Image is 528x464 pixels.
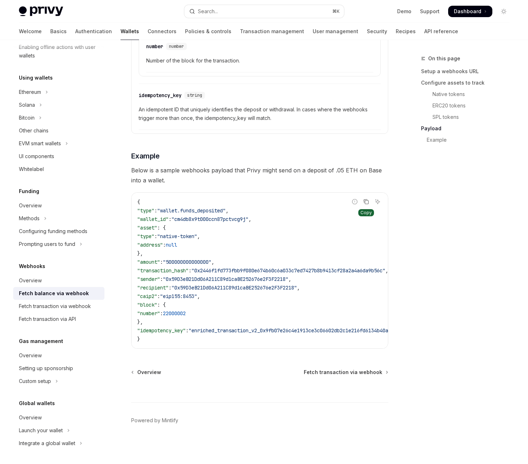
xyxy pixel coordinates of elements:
[19,187,39,196] h5: Funding
[13,362,104,375] a: Setting up sponsorship
[304,369,388,376] a: Fetch transaction via webhook
[19,315,76,323] div: Fetch transaction via API
[421,89,515,100] a: Native tokens
[13,111,104,124] button: Toggle Bitcoin section
[13,437,104,450] button: Toggle Integrate a global wallet section
[13,287,104,300] a: Fetch balance via webhook
[350,197,359,206] button: Report incorrect code
[169,44,184,49] span: number
[157,207,226,214] span: "wallet.funds_deposited"
[157,233,197,239] span: "native-token"
[171,284,297,291] span: "0x59D3eB21Dd06A211C89d1caBE252676e2F3F2218"
[421,123,515,134] a: Payload
[421,100,515,111] a: ERC20 tokens
[19,413,42,422] div: Overview
[137,293,157,299] span: "caip2"
[428,54,460,63] span: On this page
[240,23,304,40] a: Transaction management
[13,349,104,362] a: Overview
[358,209,374,216] div: Copy
[19,74,53,82] h5: Using wallets
[137,284,169,291] span: "recipient"
[288,276,291,282] span: ,
[137,225,157,231] span: "asset"
[421,134,515,146] a: Example
[137,327,186,334] span: "idempotency_key"
[137,199,140,205] span: {
[50,23,67,40] a: Basics
[189,327,460,334] span: "enriched_transaction_v2_0x9fb07e26c4e1913ce3c06602db2c1e216fd6134b40a03def699ea04ca67c7088_20"
[137,369,161,376] span: Overview
[420,8,440,15] a: Support
[160,259,163,265] span: :
[137,216,169,222] span: "wallet_id"
[166,242,177,248] span: null
[19,377,51,385] div: Custom setup
[157,302,166,308] span: : {
[13,411,104,424] a: Overview
[137,319,143,325] span: },
[332,9,340,14] span: ⌘ K
[19,426,63,435] div: Launch your wallet
[13,313,104,326] a: Fetch transaction via API
[157,293,160,299] span: :
[19,302,91,311] div: Fetch transaction via webhook
[373,197,382,206] button: Ask AI
[304,369,382,376] span: Fetch transaction via webhook
[19,276,42,285] div: Overview
[13,150,104,163] a: UI components
[13,124,104,137] a: Other chains
[19,337,63,346] h5: Gas management
[19,240,75,248] div: Prompting users to fund
[137,233,154,239] span: "type"
[146,56,373,65] span: Number of the block for the transaction.
[498,6,509,17] button: Toggle dark mode
[211,259,214,265] span: ,
[13,212,104,225] button: Toggle Methods section
[197,293,200,299] span: ,
[163,259,211,265] span: "500000000000000"
[132,369,161,376] a: Overview
[75,23,112,40] a: Authentication
[137,336,140,342] span: }
[19,23,42,40] a: Welcome
[13,300,104,313] a: Fetch transaction via webhook
[163,242,166,248] span: :
[19,201,42,210] div: Overview
[139,92,181,99] div: idempotency_key
[397,8,411,15] a: Demo
[19,364,73,373] div: Setting up sponsorship
[19,439,75,448] div: Integrate a global wallet
[226,207,229,214] span: ,
[13,375,104,388] button: Toggle Custom setup section
[13,274,104,287] a: Overview
[13,137,104,150] button: Toggle EVM smart wallets section
[186,327,189,334] span: :
[421,77,515,89] a: Configure assets to track
[421,66,515,77] a: Setup a webhooks URL
[362,197,371,206] button: Copy the contents from the code block
[197,233,200,239] span: ,
[137,259,160,265] span: "amount"
[157,225,166,231] span: : {
[19,126,48,135] div: Other chains
[131,417,178,424] a: Powered by Mintlify
[19,43,100,60] div: Enabling offline actions with user wallets
[424,23,458,40] a: API reference
[19,351,42,360] div: Overview
[187,92,202,98] span: string
[191,267,385,274] span: "0x2446f1fd773fbb9f080e674b60c6a033c7ed7427b8b9413cf28a2a4a6da9b56c"
[137,242,163,248] span: "address"
[13,225,104,238] a: Configuring funding methods
[184,5,344,18] button: Open search
[19,152,54,161] div: UI components
[137,207,154,214] span: "type"
[121,23,139,40] a: Wallets
[385,267,388,274] span: ,
[198,7,218,16] div: Search...
[448,6,492,17] a: Dashboard
[396,23,416,40] a: Recipes
[13,238,104,251] button: Toggle Prompting users to fund section
[13,163,104,176] a: Whitelabel
[160,310,163,317] span: :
